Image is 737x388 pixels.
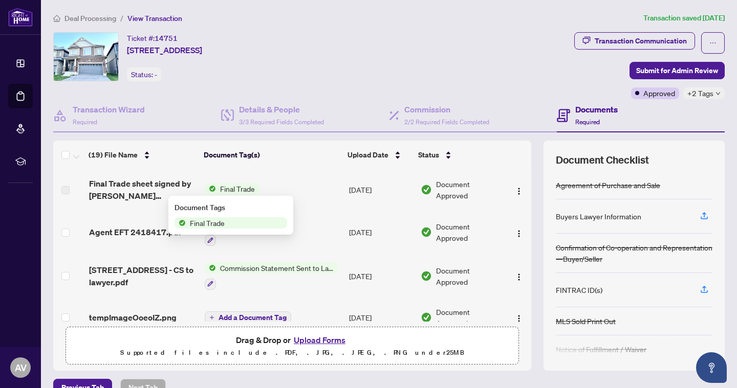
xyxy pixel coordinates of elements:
[89,264,197,288] span: [STREET_ADDRESS] - CS to lawyer.pdf
[696,352,727,383] button: Open asap
[345,169,417,210] td: [DATE]
[511,181,527,198] button: Logo
[89,226,181,238] span: Agent EFT 2418417.pdf
[343,141,415,169] th: Upload Date
[89,177,197,202] span: Final Trade sheet signed by [PERSON_NAME] 2418417.pdf
[404,118,489,126] span: 2/2 Required Fields Completed
[636,62,718,79] span: Submit for Admin Review
[15,360,27,375] span: AV
[127,44,202,56] span: [STREET_ADDRESS]
[155,70,157,79] span: -
[511,268,527,284] button: Logo
[436,306,502,329] span: Document Approved
[421,226,432,238] img: Document Status
[127,32,178,44] div: Ticket #:
[127,67,161,81] div: Status:
[205,311,291,324] button: Add a Document Tag
[643,87,675,99] span: Approved
[643,12,725,24] article: Transaction saved [DATE]
[575,118,600,126] span: Required
[89,149,138,161] span: (19) File Name
[515,273,523,281] img: Logo
[436,265,502,287] span: Document Approved
[345,254,417,298] td: [DATE]
[216,262,337,273] span: Commission Statement Sent to Lawyer
[127,14,182,23] span: View Transaction
[64,14,116,23] span: Deal Processing
[348,149,388,161] span: Upload Date
[709,39,717,47] span: ellipsis
[175,217,186,229] img: Status Icon
[53,15,60,22] span: home
[404,103,489,116] h4: Commission
[687,87,713,99] span: +2 Tags
[216,183,259,194] span: Final Trade
[515,230,523,238] img: Logo
[84,141,200,169] th: (19) File Name
[236,333,349,347] span: Drag & Drop or
[89,311,177,324] span: tempImageOoeoIZ.png
[205,262,337,290] button: Status IconCommission Statement Sent to Lawyer
[595,33,687,49] div: Transaction Communication
[120,12,123,24] li: /
[556,153,649,167] span: Document Checklist
[345,298,417,337] td: [DATE]
[209,315,214,320] span: plus
[421,270,432,282] img: Document Status
[205,311,291,324] button: Add a Document Tag
[205,183,216,194] img: Status Icon
[205,262,216,273] img: Status Icon
[219,314,287,321] span: Add a Document Tag
[515,314,523,323] img: Logo
[200,141,343,169] th: Document Tag(s)
[716,91,721,96] span: down
[54,33,118,81] img: IMG-X9301993_1.jpg
[291,333,349,347] button: Upload Forms
[175,202,287,213] div: Document Tags
[414,141,503,169] th: Status
[239,103,324,116] h4: Details & People
[421,184,432,195] img: Document Status
[73,103,145,116] h4: Transaction Wizard
[73,118,97,126] span: Required
[418,149,439,161] span: Status
[72,347,512,359] p: Supported files include .PDF, .JPG, .JPEG, .PNG under 25 MB
[575,103,618,116] h4: Documents
[345,210,417,254] td: [DATE]
[511,309,527,326] button: Logo
[556,179,660,191] div: Agreement of Purchase and Sale
[515,187,523,195] img: Logo
[66,327,518,365] span: Drag & Drop orUpload FormsSupported files include .PDF, .JPG, .JPEG, .PNG under25MB
[556,315,616,327] div: MLS Sold Print Out
[511,224,527,240] button: Logo
[421,312,432,323] img: Document Status
[155,34,178,43] span: 14751
[556,284,602,295] div: FINTRAC ID(s)
[8,8,33,27] img: logo
[556,242,712,264] div: Confirmation of Co-operation and Representation—Buyer/Seller
[436,178,502,201] span: Document Approved
[239,118,324,126] span: 3/3 Required Fields Completed
[556,211,641,222] div: Buyers Lawyer Information
[205,183,259,194] button: Status IconFinal Trade
[630,62,725,79] button: Submit for Admin Review
[574,32,695,50] button: Transaction Communication
[436,221,502,243] span: Document Approved
[186,217,229,229] span: Final Trade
